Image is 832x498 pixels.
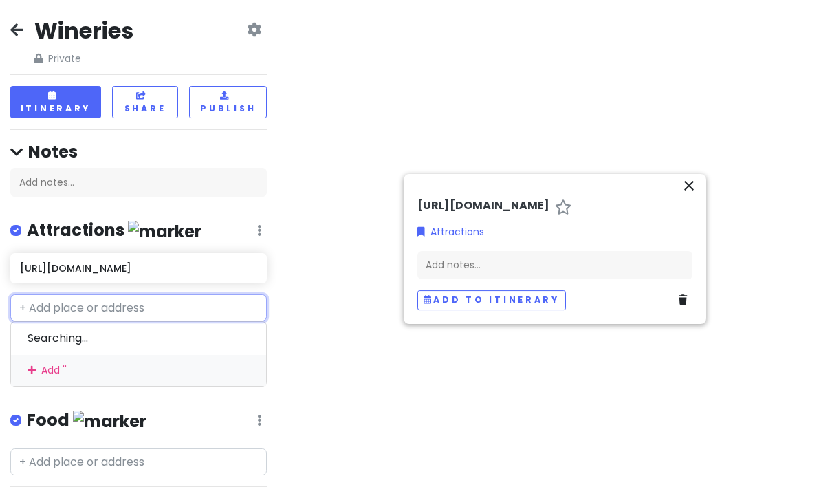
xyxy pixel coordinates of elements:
[27,219,201,242] h4: Attractions
[417,251,692,280] div: Add notes...
[10,294,267,322] input: + Add place or address
[555,199,571,217] a: Star place
[417,199,549,214] h6: [URL][DOMAIN_NAME]
[112,86,178,118] button: Share
[11,322,266,355] div: Searching...
[417,224,484,239] a: Attractions
[10,141,267,162] h4: Notes
[417,290,566,310] button: Add to itinerary
[73,411,146,432] img: marker
[34,51,133,66] span: Private
[20,262,257,274] h6: [URL][DOMAIN_NAME]
[11,355,266,386] div: Add ' '
[27,409,146,432] h4: Food
[10,168,267,197] div: Add notes...
[10,86,101,118] button: Itinerary
[34,17,133,45] h2: Wineries
[680,177,698,199] button: Close
[681,177,697,194] i: close
[128,221,201,242] img: marker
[679,292,692,307] a: Delete place
[189,86,267,118] button: Publish
[10,448,267,476] input: + Add place or address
